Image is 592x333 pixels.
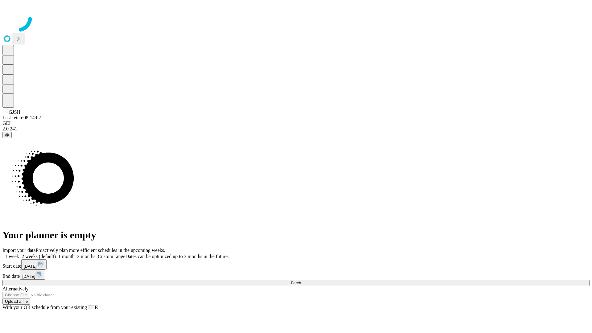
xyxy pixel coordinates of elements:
[2,132,12,138] button: @
[2,259,590,269] div: Start date
[2,305,98,310] span: With your OR schedule from your existing EHR
[22,274,35,279] span: [DATE]
[36,248,165,253] span: Proactively plan more efficient schedules in the upcoming weeks.
[58,254,75,259] span: 1 month
[22,254,56,259] span: 2 weeks (default)
[125,254,229,259] span: Dates can be optimized up to 3 months in the future.
[5,133,9,137] span: @
[2,286,28,291] span: Alternatively
[2,126,590,132] div: 2.0.241
[2,269,590,280] div: End date
[2,115,41,120] span: Last fetch: 08:14:02
[2,298,30,305] button: Upload a file
[77,254,95,259] span: 3 months
[2,248,36,253] span: Import your data
[2,121,590,126] div: GEI
[2,229,590,241] h1: Your planner is empty
[2,280,590,286] button: Fetch
[21,259,47,269] button: [DATE]
[291,281,301,285] span: Fetch
[24,264,37,269] span: [DATE]
[20,269,45,280] button: [DATE]
[9,109,20,115] span: GJSH
[98,254,125,259] span: Custom range
[5,254,19,259] span: 1 week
